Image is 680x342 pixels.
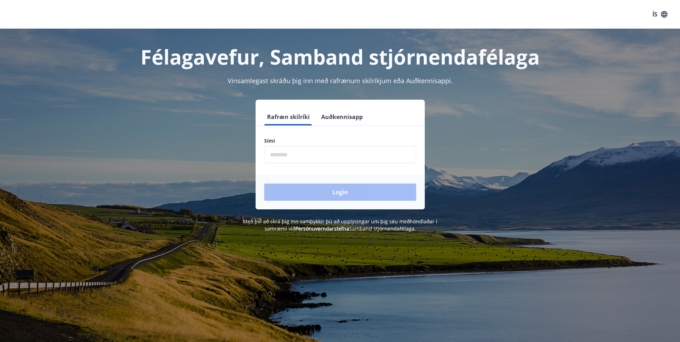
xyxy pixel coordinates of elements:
button: ÍS [648,8,671,21]
span: Með því að skrá þig inn samþykkir þú að upplýsingar um þig séu meðhöndlaðar í samræmi við Samband... [243,218,437,232]
a: Persónuverndarstefna [295,225,349,232]
button: Rafræn skilríki [264,108,313,125]
button: Auðkennisapp [318,108,366,125]
label: Sími [264,137,416,144]
span: Vinsamlegast skráðu þig inn með rafrænum skilríkjum eða Auðkennisappi. [228,76,453,85]
h1: Félagavefur, Samband stjórnendafélaga [91,43,590,70]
